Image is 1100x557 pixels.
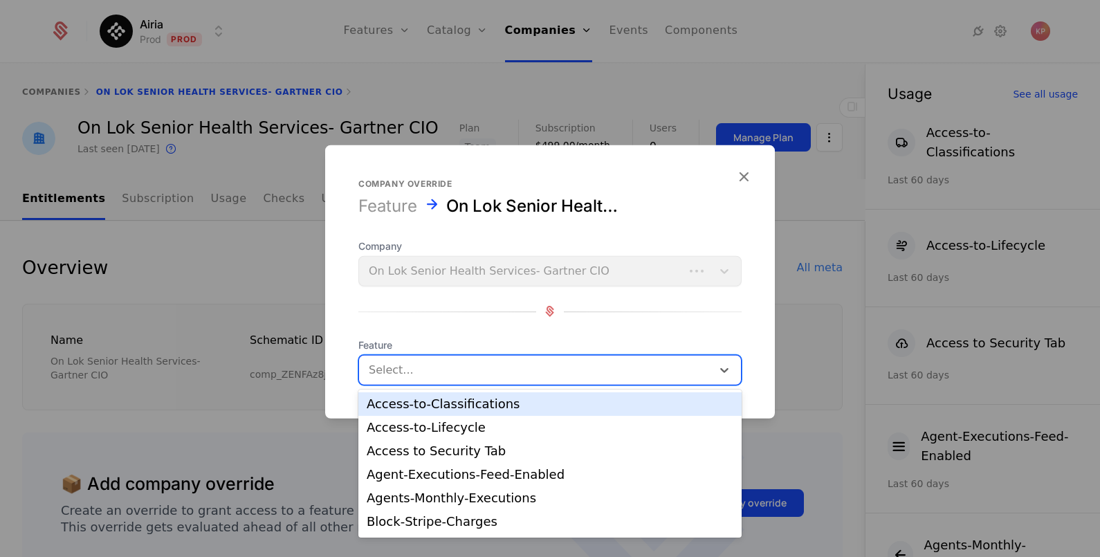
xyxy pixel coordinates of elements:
[358,239,742,253] span: Company
[367,515,733,528] div: Block-Stripe-Charges
[446,194,625,217] div: On Lok Senior Health Services- Gartner CIO
[367,468,733,481] div: Agent-Executions-Feed-Enabled
[367,398,733,410] div: Access-to-Classifications
[358,194,417,217] div: Feature
[367,445,733,457] div: Access to Security Tab
[358,338,742,351] span: Feature
[358,178,742,189] div: Company override
[367,421,733,434] div: Access-to-Lifecycle
[367,492,733,504] div: Agents-Monthly-Executions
